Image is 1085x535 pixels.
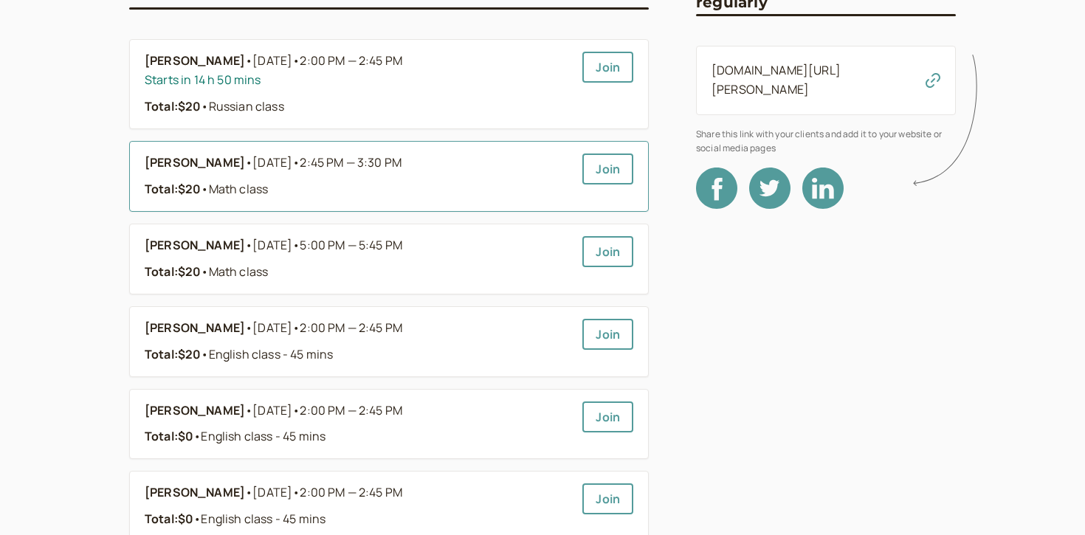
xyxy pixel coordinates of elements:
[145,98,201,114] strong: Total: $20
[145,263,201,280] strong: Total: $20
[201,346,208,362] span: •
[145,428,193,444] strong: Total: $0
[201,263,268,280] span: Math class
[712,62,841,97] a: [DOMAIN_NAME][URL][PERSON_NAME]
[245,483,252,503] span: •
[292,154,300,170] span: •
[292,320,300,336] span: •
[292,402,300,418] span: •
[145,483,571,529] a: [PERSON_NAME]•[DATE]•2:00 PM — 2:45 PMTotal:$0•English class - 45 mins
[1011,464,1085,535] iframe: Chat Widget
[252,319,402,338] span: [DATE]
[252,153,402,173] span: [DATE]
[245,52,252,71] span: •
[696,127,956,156] span: Share this link with your clients and add it to your website or social media pages
[145,236,571,282] a: [PERSON_NAME]•[DATE]•5:00 PM — 5:45 PMTotal:$20•Math class
[145,52,245,71] b: [PERSON_NAME]
[582,319,633,350] a: Join
[145,153,571,199] a: [PERSON_NAME]•[DATE]•2:45 PM — 3:30 PMTotal:$20•Math class
[582,153,633,184] a: Join
[201,181,208,197] span: •
[252,236,402,255] span: [DATE]
[145,319,571,365] a: [PERSON_NAME]•[DATE]•2:00 PM — 2:45 PMTotal:$20•English class - 45 mins
[300,154,402,170] span: 2:45 PM — 3:30 PM
[582,483,633,514] a: Join
[300,484,402,500] span: 2:00 PM — 2:45 PM
[300,237,402,253] span: 5:00 PM — 5:45 PM
[145,71,571,90] div: Starts in 14 h 50 mins
[201,263,208,280] span: •
[245,401,252,421] span: •
[145,181,201,197] strong: Total: $20
[292,484,300,500] span: •
[252,52,402,71] span: [DATE]
[201,98,283,114] span: Russian class
[145,511,193,527] strong: Total: $0
[145,483,245,503] b: [PERSON_NAME]
[300,320,402,336] span: 2:00 PM — 2:45 PM
[292,237,300,253] span: •
[245,153,252,173] span: •
[201,98,208,114] span: •
[201,181,268,197] span: Math class
[582,236,633,267] a: Join
[145,319,245,338] b: [PERSON_NAME]
[252,483,402,503] span: [DATE]
[145,401,571,447] a: [PERSON_NAME]•[DATE]•2:00 PM — 2:45 PMTotal:$0•English class - 45 mins
[145,153,245,173] b: [PERSON_NAME]
[582,401,633,432] a: Join
[292,52,300,69] span: •
[145,52,571,117] a: [PERSON_NAME]•[DATE]•2:00 PM — 2:45 PMStarts in 14 h 50 minsTotal:$20•Russian class
[193,428,201,444] span: •
[201,346,333,362] span: English class - 45 mins
[252,401,402,421] span: [DATE]
[193,428,325,444] span: English class - 45 mins
[193,511,325,527] span: English class - 45 mins
[145,236,245,255] b: [PERSON_NAME]
[300,52,402,69] span: 2:00 PM — 2:45 PM
[145,401,245,421] b: [PERSON_NAME]
[193,511,201,527] span: •
[145,346,201,362] strong: Total: $20
[300,402,402,418] span: 2:00 PM — 2:45 PM
[582,52,633,83] a: Join
[245,319,252,338] span: •
[245,236,252,255] span: •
